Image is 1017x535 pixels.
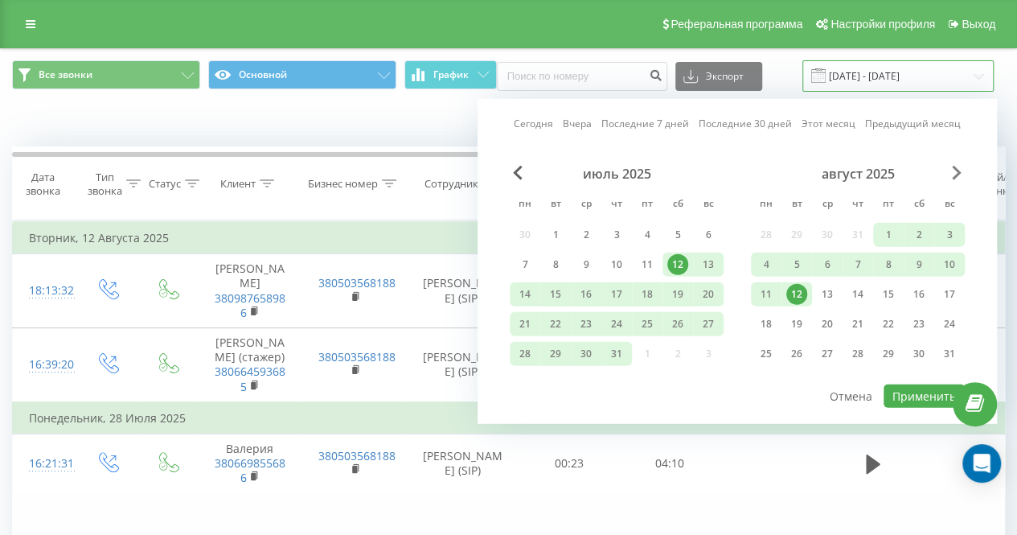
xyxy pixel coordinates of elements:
[543,193,568,217] abbr: вторник
[751,342,781,366] div: пн 25 авг. 2025 г.
[754,193,778,217] abbr: понедельник
[847,314,868,335] div: 21
[540,312,571,336] div: вт 22 июля 2025 г.
[751,312,781,336] div: пн 18 авг. 2025 г.
[540,342,571,366] div: вт 29 июля 2025 г.
[667,284,688,305] div: 19
[934,253,965,277] div: вс 10 авг. 2025 г.
[756,314,777,335] div: 18
[756,284,777,305] div: 11
[497,62,667,91] input: Поиск по номеру
[817,284,838,305] div: 13
[908,284,929,305] div: 16
[662,312,693,336] div: сб 26 июля 2025 г.
[601,253,632,277] div: чт 10 июля 2025 г.
[698,224,719,245] div: 6
[873,312,904,336] div: пт 22 авг. 2025 г.
[571,282,601,307] div: ср 16 июля 2025 г.
[601,312,632,336] div: чт 24 июля 2025 г.
[601,342,632,366] div: чт 31 июля 2025 г.
[576,254,597,275] div: 9
[515,284,535,305] div: 14
[605,193,629,217] abbr: четверг
[670,18,802,31] span: Реферальная программа
[817,344,838,364] div: 27
[513,193,537,217] abbr: понедельник
[545,314,566,335] div: 22
[220,177,256,191] div: Клиент
[952,166,962,180] span: Next Month
[29,448,61,479] div: 16:21:31
[515,314,535,335] div: 21
[515,344,535,364] div: 28
[637,224,658,245] div: 4
[908,254,929,275] div: 9
[545,224,566,245] div: 1
[817,314,838,335] div: 20
[907,193,931,217] abbr: суббота
[404,60,497,89] button: График
[873,253,904,277] div: пт 8 авг. 2025 г.
[571,253,601,277] div: ср 9 июля 2025 г.
[786,284,807,305] div: 12
[878,314,899,335] div: 22
[545,254,566,275] div: 8
[878,224,899,245] div: 1
[519,434,620,493] td: 00:23
[88,171,122,198] div: Тип звонка
[667,224,688,245] div: 5
[904,282,934,307] div: сб 16 авг. 2025 г.
[865,116,961,131] a: Предыдущий месяц
[606,254,627,275] div: 10
[632,282,662,307] div: пт 18 июля 2025 г.
[576,284,597,305] div: 16
[514,116,553,131] a: Сегодня
[540,282,571,307] div: вт 15 июля 2025 г.
[843,342,873,366] div: чт 28 авг. 2025 г.
[606,224,627,245] div: 3
[675,62,762,91] button: Экспорт
[873,342,904,366] div: пт 29 авг. 2025 г.
[576,344,597,364] div: 30
[934,342,965,366] div: вс 31 авг. 2025 г.
[510,342,540,366] div: пн 28 июля 2025 г.
[908,344,929,364] div: 30
[939,224,960,245] div: 3
[751,166,965,182] div: август 2025
[873,282,904,307] div: пт 15 авг. 2025 г.
[571,312,601,336] div: ср 23 июля 2025 г.
[510,312,540,336] div: пн 21 июля 2025 г.
[632,223,662,247] div: пт 4 июля 2025 г.
[904,312,934,336] div: сб 23 авг. 2025 г.
[884,385,965,408] button: Применить
[962,18,995,31] span: Выход
[821,385,881,408] button: Отмена
[781,282,812,307] div: вт 12 авг. 2025 г.
[318,448,396,463] a: 380503568188
[756,344,777,364] div: 25
[751,253,781,277] div: пн 4 авг. 2025 г.
[802,116,855,131] a: Этот месяц
[666,193,690,217] abbr: суббота
[904,253,934,277] div: сб 9 авг. 2025 г.
[571,342,601,366] div: ср 30 июля 2025 г.
[635,193,659,217] abbr: пятница
[847,344,868,364] div: 28
[510,253,540,277] div: пн 7 июля 2025 г.
[198,434,302,493] td: Валерия
[843,282,873,307] div: чт 14 авг. 2025 г.
[667,314,688,335] div: 26
[812,253,843,277] div: ср 6 авг. 2025 г.
[693,312,724,336] div: вс 27 июля 2025 г.
[662,223,693,247] div: сб 5 июля 2025 г.
[904,342,934,366] div: сб 30 авг. 2025 г.
[540,223,571,247] div: вт 1 июля 2025 г.
[407,254,519,328] td: [PERSON_NAME] (SIP)
[29,349,61,381] div: 16:39:20
[939,344,960,364] div: 31
[601,223,632,247] div: чт 3 июля 2025 г.
[563,116,592,131] a: Вчера
[576,314,597,335] div: 23
[937,193,962,217] abbr: воскресенье
[846,193,870,217] abbr: четверг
